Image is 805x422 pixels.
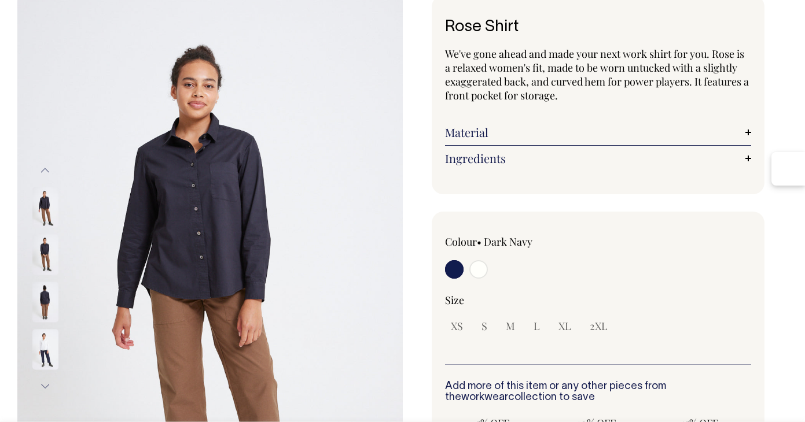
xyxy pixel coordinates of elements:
[558,319,571,333] span: XL
[32,329,58,369] img: off-white
[32,234,58,275] img: dark-navy
[451,319,463,333] span: XS
[477,235,481,249] span: •
[445,381,752,404] h6: Add more of this item or any other pieces from the collection to save
[461,393,508,402] a: workwear
[445,18,752,36] h1: Rose Shirt
[584,316,613,336] input: 2XL
[32,282,58,322] img: dark-navy
[534,319,540,333] span: L
[506,319,515,333] span: M
[445,151,752,165] a: Ingredients
[32,187,58,227] img: dark-navy
[36,373,54,399] button: Next
[445,125,752,139] a: Material
[476,316,493,336] input: S
[500,316,521,336] input: M
[445,293,752,307] div: Size
[36,158,54,184] button: Previous
[484,235,532,249] label: Dark Navy
[528,316,546,336] input: L
[481,319,487,333] span: S
[553,316,577,336] input: XL
[445,47,749,102] span: We've gone ahead and made your next work shirt for you. Rose is a relaxed women's fit, made to be...
[771,152,805,186] button: Open Sortd panel
[590,319,608,333] span: 2XL
[445,316,469,336] input: XS
[445,235,568,249] div: Colour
